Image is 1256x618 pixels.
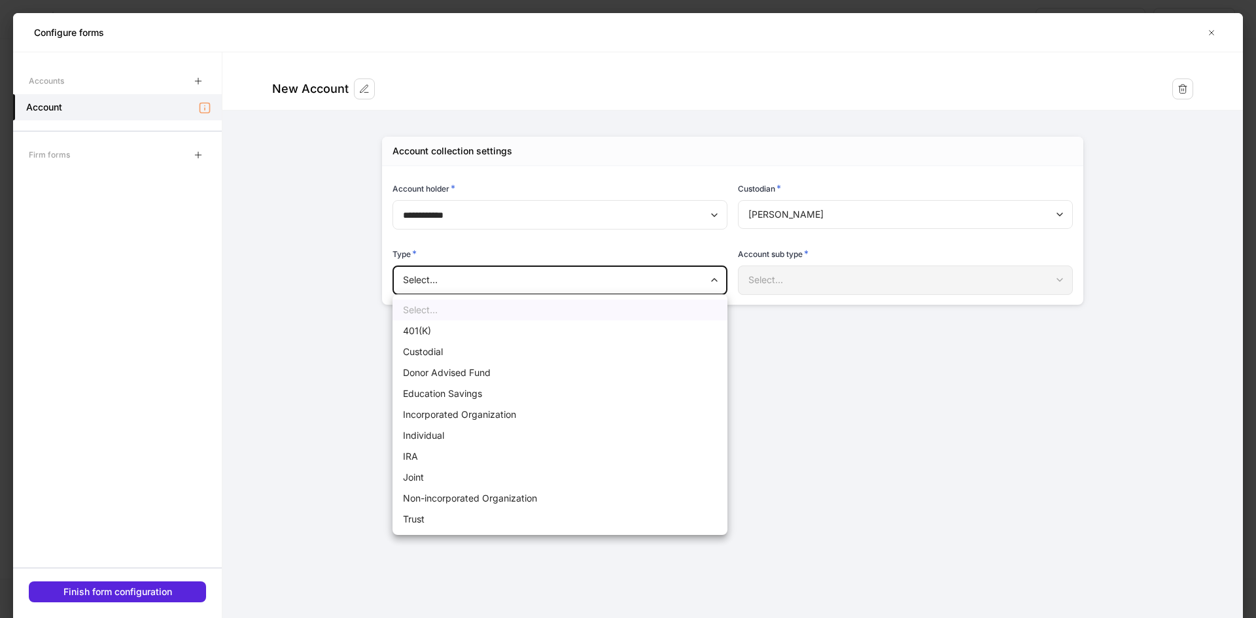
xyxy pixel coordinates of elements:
[392,341,727,362] li: Custodial
[392,509,727,530] li: Trust
[392,404,727,425] li: Incorporated Organization
[392,383,727,404] li: Education Savings
[392,362,727,383] li: Donor Advised Fund
[392,425,727,446] li: Individual
[392,320,727,341] li: 401(K)
[392,446,727,467] li: IRA
[392,488,727,509] li: Non-incorporated Organization
[392,467,727,488] li: Joint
